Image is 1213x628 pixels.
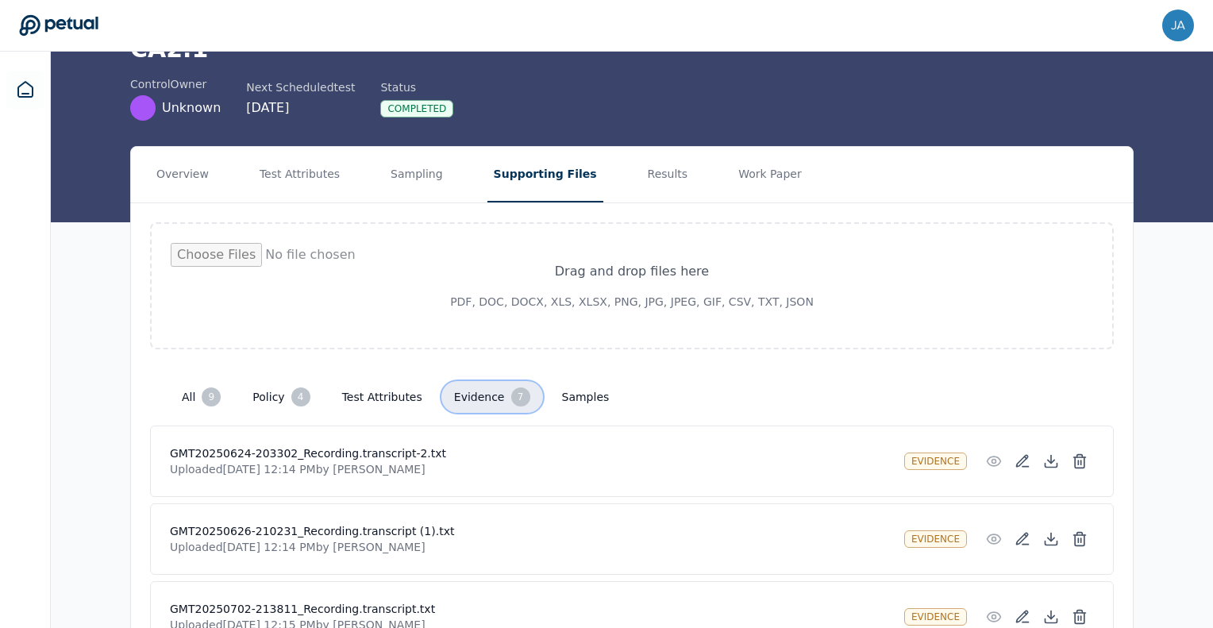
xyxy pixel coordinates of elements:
[246,79,355,95] div: Next Scheduled test
[131,147,1133,202] nav: Tabs
[19,14,98,37] a: Go to Dashboard
[732,147,808,202] button: Work Paper
[6,71,44,109] a: Dashboard
[641,147,695,202] button: Results
[980,447,1008,476] button: Preview File (hover for quick preview, click for full view)
[904,530,967,548] div: Evidence
[150,147,215,202] button: Overview
[1008,525,1037,553] button: Add/Edit Description
[380,100,453,118] div: Completed
[1008,447,1037,476] button: Add/Edit Description
[170,523,891,539] h4: GMT20250626-210231_Recording.transcript (1).txt
[253,147,346,202] button: Test Attributes
[549,383,622,411] button: Samples
[169,381,233,413] button: All9
[130,76,221,92] div: control Owner
[202,387,221,406] div: 9
[511,387,530,406] div: 7
[246,98,355,118] div: [DATE]
[904,453,967,470] div: Evidence
[1037,525,1065,553] button: Download File
[384,147,449,202] button: Sampling
[291,387,310,406] div: 4
[170,445,891,461] h4: GMT20250624-203302_Recording.transcript-2.txt
[441,381,543,413] button: Evidence7
[170,601,891,617] h4: GMT20250702-213811_Recording.transcript.txt
[1162,10,1194,41] img: jaysen.wibowo@workday.com
[380,79,453,95] div: Status
[240,381,322,413] button: Policy4
[980,525,1008,553] button: Preview File (hover for quick preview, click for full view)
[170,539,891,555] p: Uploaded [DATE] 12:14 PM by [PERSON_NAME]
[162,98,221,118] span: Unknown
[1037,447,1065,476] button: Download File
[1065,525,1094,553] button: Delete File
[1065,447,1094,476] button: Delete File
[904,608,967,626] div: Evidence
[170,461,891,477] p: Uploaded [DATE] 12:14 PM by [PERSON_NAME]
[329,383,435,411] button: Test Attributes
[487,147,603,202] button: Supporting Files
